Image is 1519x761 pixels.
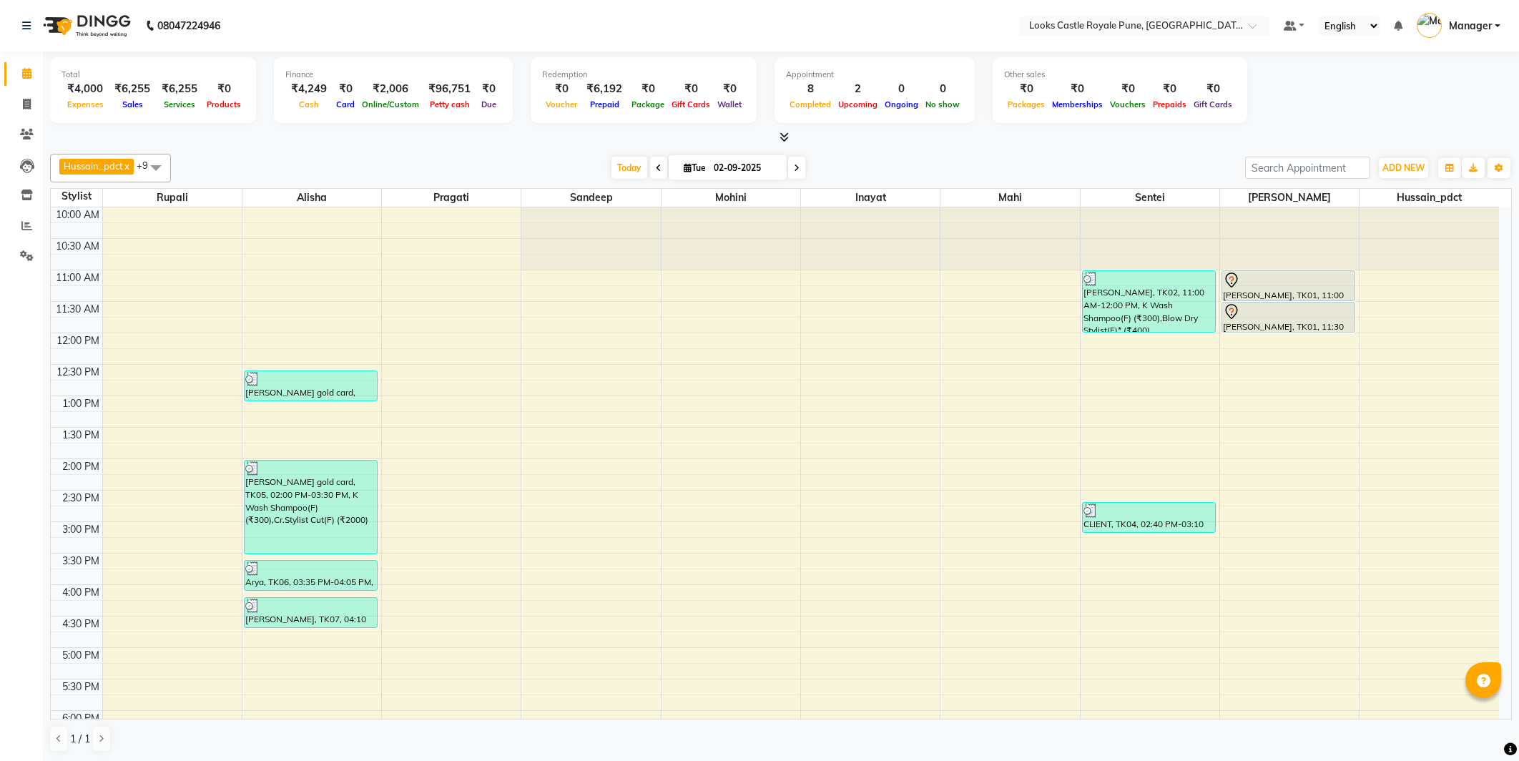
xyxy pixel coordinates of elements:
[922,99,963,109] span: No show
[611,157,647,179] span: Today
[203,81,245,97] div: ₹0
[881,99,922,109] span: Ongoing
[36,6,134,46] img: logo
[285,81,333,97] div: ₹4,249
[1004,69,1236,81] div: Other sales
[1004,99,1048,109] span: Packages
[109,81,156,97] div: ₹6,255
[157,6,220,46] b: 08047224946
[1081,189,1219,207] span: Sentei
[59,428,102,443] div: 1:30 PM
[59,396,102,411] div: 1:00 PM
[835,99,881,109] span: Upcoming
[59,711,102,726] div: 6:00 PM
[801,189,940,207] span: Inayat
[245,461,377,554] div: [PERSON_NAME] gold card, TK05, 02:00 PM-03:30 PM, K Wash Shampoo(F) (₹300),Cr.Stylist Cut(F) (₹2000)
[59,491,102,506] div: 2:30 PM
[786,99,835,109] span: Completed
[662,189,800,207] span: Mohini
[285,69,501,81] div: Finance
[1083,271,1215,332] div: [PERSON_NAME], TK02, 11:00 AM-12:00 PM, K Wash Shampoo(F) (₹300),Blow Dry Stylist(F)* (₹400)
[1245,157,1370,179] input: Search Appointment
[62,69,245,81] div: Total
[940,189,1079,207] span: Mahi
[358,99,423,109] span: Online/Custom
[1379,158,1428,178] button: ADD NEW
[59,585,102,600] div: 4:00 PM
[680,162,709,173] span: Tue
[1190,81,1236,97] div: ₹0
[581,81,628,97] div: ₹6,192
[1004,81,1048,97] div: ₹0
[59,459,102,474] div: 2:00 PM
[70,732,90,747] span: 1 / 1
[714,99,745,109] span: Wallet
[245,371,377,401] div: [PERSON_NAME] gold card, TK03, 12:35 PM-01:05 PM, Stylist Cut(F) (₹1200)
[542,69,745,81] div: Redemption
[160,99,199,109] span: Services
[1449,19,1492,34] span: Manager
[786,69,963,81] div: Appointment
[53,270,102,285] div: 11:00 AM
[835,81,881,97] div: 2
[64,99,107,109] span: Expenses
[64,160,123,172] span: Hussain_pdct
[1083,503,1215,532] div: CLIENT, TK04, 02:40 PM-03:10 PM, K Wash Shampoo(F) (₹300)
[478,99,500,109] span: Due
[542,99,581,109] span: Voucher
[59,648,102,663] div: 5:00 PM
[203,99,245,109] span: Products
[123,160,129,172] a: x
[59,554,102,569] div: 3:30 PM
[542,81,581,97] div: ₹0
[1417,13,1442,38] img: Manager
[1220,189,1359,207] span: [PERSON_NAME]
[295,99,323,109] span: Cash
[53,207,102,222] div: 10:00 AM
[245,598,377,627] div: [PERSON_NAME], TK07, 04:10 PM-04:40 PM, K Wash Shampoo(F) (₹300)
[1106,81,1149,97] div: ₹0
[423,81,476,97] div: ₹96,751
[62,81,109,97] div: ₹4,000
[1149,99,1190,109] span: Prepaids
[242,189,381,207] span: Alisha
[59,679,102,694] div: 5:30 PM
[476,81,501,97] div: ₹0
[1222,271,1355,300] div: [PERSON_NAME], TK01, 11:00 AM-11:30 AM, Wash Shampoo(F)
[245,561,377,590] div: Arya, TK06, 03:35 PM-04:05 PM, Kids Cut(M) (₹400)
[881,81,922,97] div: 0
[628,99,668,109] span: Package
[521,189,660,207] span: Sandeep
[53,302,102,317] div: 11:30 AM
[426,99,473,109] span: Petty cash
[1222,303,1355,332] div: [PERSON_NAME], TK01, 11:30 AM-12:00 PM, Blow Dry Stylist(F)*
[922,81,963,97] div: 0
[53,239,102,254] div: 10:30 AM
[54,365,102,380] div: 12:30 PM
[1360,189,1499,207] span: Hussain_pdct
[358,81,423,97] div: ₹2,006
[668,99,714,109] span: Gift Cards
[103,189,242,207] span: Rupali
[54,333,102,348] div: 12:00 PM
[1382,162,1425,173] span: ADD NEW
[709,157,781,179] input: 2025-09-02
[333,99,358,109] span: Card
[59,617,102,632] div: 4:30 PM
[137,159,159,171] span: +9
[714,81,745,97] div: ₹0
[628,81,668,97] div: ₹0
[1048,99,1106,109] span: Memberships
[51,189,102,204] div: Stylist
[1048,81,1106,97] div: ₹0
[333,81,358,97] div: ₹0
[1459,704,1505,747] iframe: chat widget
[786,81,835,97] div: 8
[586,99,623,109] span: Prepaid
[1149,81,1190,97] div: ₹0
[1106,99,1149,109] span: Vouchers
[119,99,147,109] span: Sales
[668,81,714,97] div: ₹0
[1190,99,1236,109] span: Gift Cards
[59,522,102,537] div: 3:00 PM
